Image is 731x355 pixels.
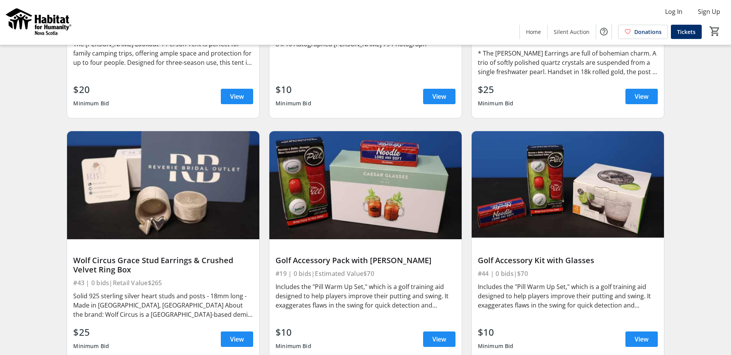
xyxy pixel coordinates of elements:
a: View [221,89,253,104]
button: Sign Up [692,5,726,18]
a: View [423,331,455,347]
a: View [423,89,455,104]
span: Home [526,28,541,36]
div: Includes the "Pill Warm Up Set," which is a golf training aid designed to help players improve th... [478,282,658,310]
button: Cart [708,24,722,38]
a: View [625,89,658,104]
a: View [625,331,658,347]
div: Minimum Bid [478,96,514,110]
button: Log In [659,5,689,18]
div: Includes the "Pill Warm Up Set," which is a golf training aid designed to help players improve th... [276,282,455,310]
img: Wolf Circus Grace Stud Earrings & Crushed Velvet Ring Box [67,131,259,240]
div: Minimum Bid [276,339,311,353]
span: View [635,335,649,344]
div: #43 | 0 bids | Retail Value $265 [73,277,253,288]
span: Log In [665,7,682,16]
div: #44 | 0 bids | $70 [478,268,658,279]
span: View [230,92,244,101]
span: Silent Auction [554,28,590,36]
div: $25 [478,83,514,96]
span: Tickets [677,28,696,36]
div: Minimum Bid [478,339,514,353]
div: $25 [73,325,109,339]
div: Golf Accessory Pack with [PERSON_NAME] [276,256,455,265]
div: Minimum Bid [276,96,311,110]
span: Sign Up [698,7,720,16]
img: Golf Accessory Kit with Glasses [472,131,664,240]
div: Wolf Circus Grace Stud Earrings & Crushed Velvet Ring Box [73,256,253,274]
div: $10 [276,325,311,339]
a: Home [520,25,547,39]
div: The [PERSON_NAME] Lookout 4-Person Tent is perfect for family camping trips, offering ample space... [73,39,253,67]
span: Donations [634,28,662,36]
div: Minimum Bid [73,339,109,353]
a: Tickets [671,25,702,39]
div: * The [PERSON_NAME] Earrings are full of bohemian charm. A trio of softly polished quartz crystal... [478,49,658,76]
span: View [432,335,446,344]
img: Habitat for Humanity Nova Scotia's Logo [5,3,73,42]
a: View [221,331,253,347]
button: Help [596,24,612,39]
div: $10 [478,325,514,339]
div: $10 [276,83,311,96]
img: Golf Accessory Pack with Caesar Glasses [269,131,462,240]
div: #19 | 0 bids | Estimated Value $70 [276,268,455,279]
a: Silent Auction [548,25,596,39]
span: View [432,92,446,101]
div: $20 [73,83,109,96]
span: View [635,92,649,101]
span: View [230,335,244,344]
div: Solid 925 sterling silver heart studs and posts - 18mm long - Made in [GEOGRAPHIC_DATA], [GEOGRAP... [73,291,253,319]
div: Minimum Bid [73,96,109,110]
div: Golf Accessory Kit with Glasses [478,256,658,265]
a: Donations [618,25,668,39]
